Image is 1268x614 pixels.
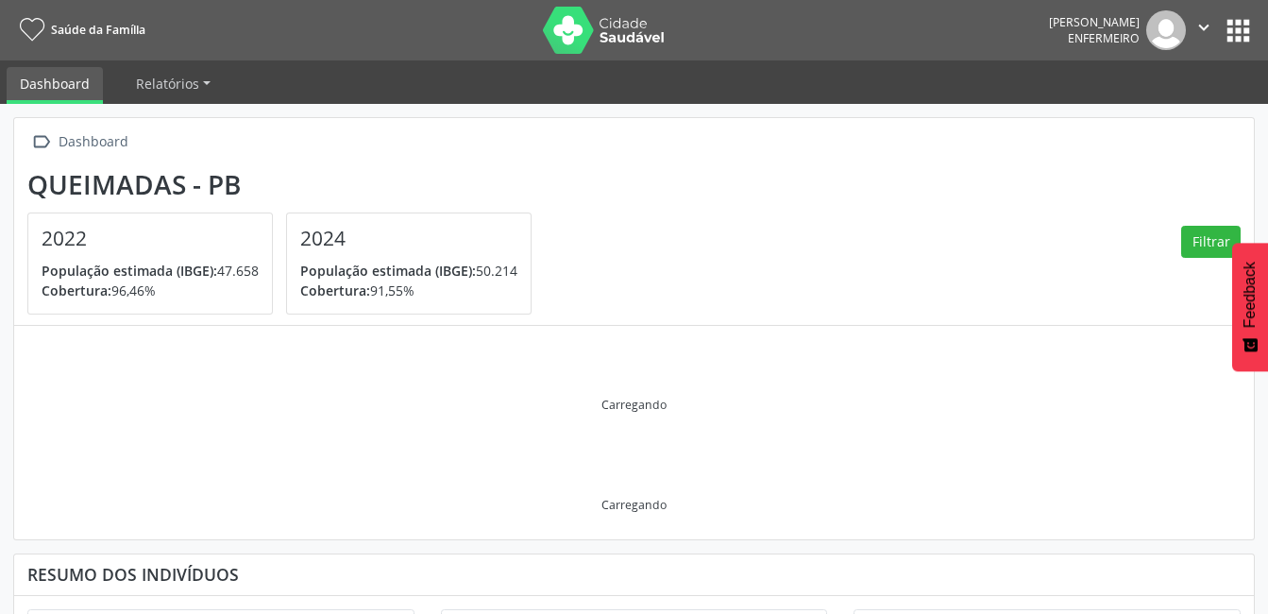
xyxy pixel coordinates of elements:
i:  [1193,17,1214,38]
button:  [1186,10,1222,50]
button: Feedback - Mostrar pesquisa [1232,243,1268,371]
div: Resumo dos indivíduos [27,564,1241,585]
span: População estimada (IBGE): [42,262,217,280]
div: Carregando [601,397,667,413]
span: Relatórios [136,75,199,93]
p: 91,55% [300,281,517,300]
h4: 2022 [42,227,259,250]
span: Cobertura: [300,281,370,299]
h4: 2024 [300,227,517,250]
button: apps [1222,14,1255,47]
div: Carregando [601,497,667,513]
a: Relatórios [123,67,224,100]
p: 47.658 [42,261,259,281]
button: Filtrar [1181,226,1241,258]
a:  Dashboard [27,128,131,156]
a: Saúde da Família [13,14,145,45]
p: 96,46% [42,281,259,300]
div: Queimadas - PB [27,169,545,200]
p: 50.214 [300,261,517,281]
span: Feedback [1242,262,1259,328]
div: [PERSON_NAME] [1049,14,1140,30]
span: População estimada (IBGE): [300,262,476,280]
span: Saúde da Família [51,22,145,38]
span: Enfermeiro [1068,30,1140,46]
div: Dashboard [55,128,131,156]
i:  [27,128,55,156]
img: img [1146,10,1186,50]
a: Dashboard [7,67,103,104]
span: Cobertura: [42,281,111,299]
